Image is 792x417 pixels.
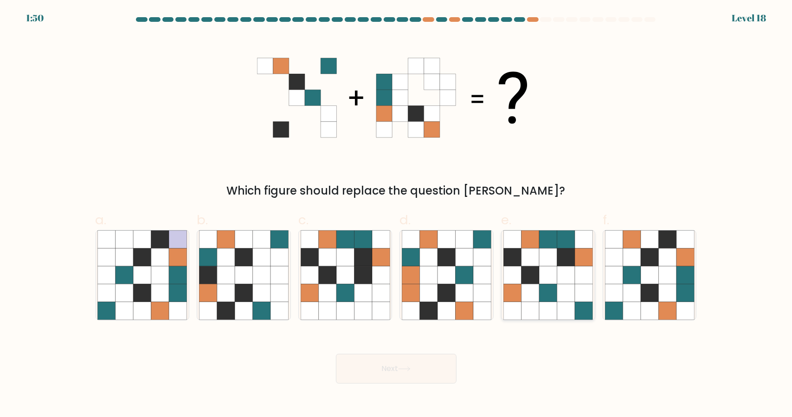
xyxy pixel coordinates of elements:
[336,354,457,384] button: Next
[399,211,411,229] span: d.
[501,211,511,229] span: e.
[298,211,309,229] span: c.
[101,182,691,199] div: Which figure should replace the question [PERSON_NAME]?
[197,211,208,229] span: b.
[96,211,107,229] span: a.
[603,211,609,229] span: f.
[732,11,766,25] div: Level 18
[26,11,44,25] div: 1:50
